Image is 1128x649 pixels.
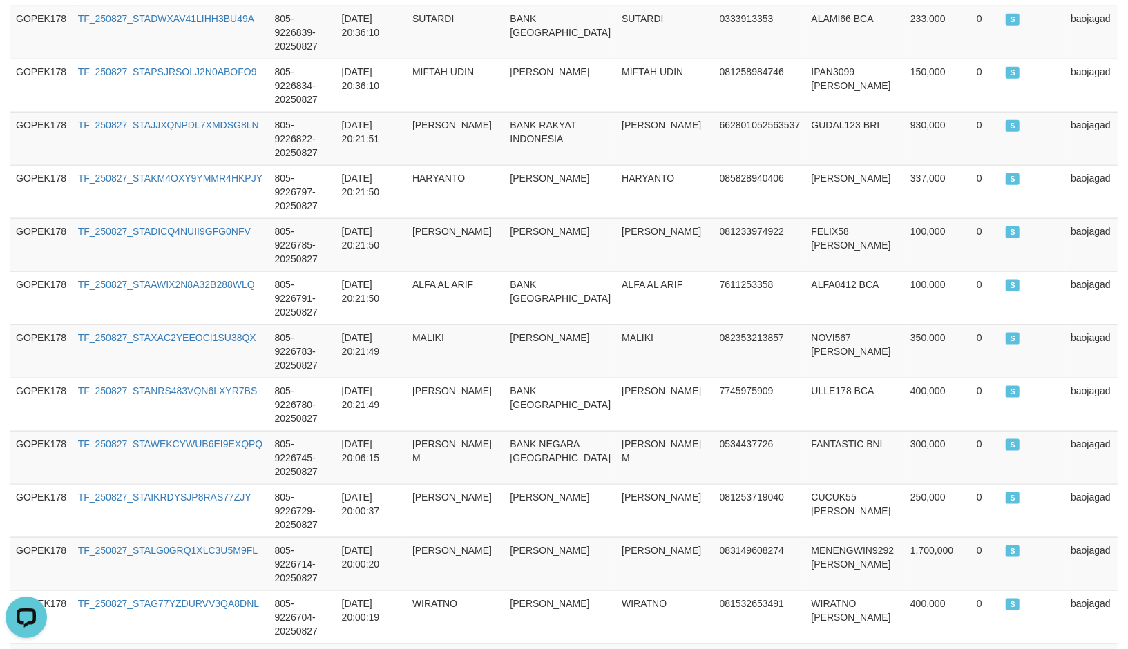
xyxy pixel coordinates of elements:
[1065,218,1118,271] td: baojagad
[806,271,906,324] td: ALFA0412 BCA
[10,59,73,112] td: GOPEK178
[905,378,971,431] td: 400,000
[336,59,407,112] td: [DATE] 20:36:10
[269,218,336,271] td: 805-9226785-20250827
[407,590,504,643] td: WIRATNO
[10,431,73,484] td: GOPEK178
[269,271,336,324] td: 805-9226791-20250827
[806,484,906,537] td: CUCUK55 [PERSON_NAME]
[971,324,1000,378] td: 0
[806,431,906,484] td: FANTASTIC BNI
[1065,112,1118,165] td: baojagad
[407,431,504,484] td: [PERSON_NAME] M
[714,590,806,643] td: 081532653491
[616,6,714,59] td: SUTARDI
[10,484,73,537] td: GOPEK178
[1006,386,1020,398] span: SUCCESS
[1006,333,1020,345] span: SUCCESS
[806,59,906,112] td: IPAN3099 [PERSON_NAME]
[714,218,806,271] td: 081233974922
[407,271,504,324] td: ALFA AL ARIF
[504,378,616,431] td: BANK [GEOGRAPHIC_DATA]
[806,537,906,590] td: MENENGWIN9292 [PERSON_NAME]
[971,218,1000,271] td: 0
[407,378,504,431] td: [PERSON_NAME]
[269,59,336,112] td: 805-9226834-20250827
[269,6,336,59] td: 805-9226839-20250827
[504,112,616,165] td: BANK RAKYAT INDONESIA
[616,112,714,165] td: [PERSON_NAME]
[1065,590,1118,643] td: baojagad
[971,165,1000,218] td: 0
[714,324,806,378] td: 082353213857
[10,537,73,590] td: GOPEK178
[336,484,407,537] td: [DATE] 20:00:37
[714,6,806,59] td: 0333913353
[269,378,336,431] td: 805-9226780-20250827
[407,324,504,378] td: MALIKI
[78,492,251,503] a: TF_250827_STAIKRDYSJP8RAS77ZJY
[407,165,504,218] td: HARYANTO
[504,59,616,112] td: [PERSON_NAME]
[336,378,407,431] td: [DATE] 20:21:49
[10,378,73,431] td: GOPEK178
[714,484,806,537] td: 081253719040
[1065,59,1118,112] td: baojagad
[971,431,1000,484] td: 0
[78,173,262,184] a: TF_250827_STAKM4OXY9YMMR4HKPJY
[407,6,504,59] td: SUTARDI
[1065,431,1118,484] td: baojagad
[714,378,806,431] td: 7745975909
[10,6,73,59] td: GOPEK178
[971,378,1000,431] td: 0
[78,226,251,237] a: TF_250827_STADICQ4NUII9GFG0NFV
[971,271,1000,324] td: 0
[78,119,259,130] a: TF_250827_STAJJXQNPDL7XMDSG8LN
[269,590,336,643] td: 805-9226704-20250827
[336,271,407,324] td: [DATE] 20:21:50
[714,431,806,484] td: 0534437726
[336,537,407,590] td: [DATE] 20:00:20
[1006,545,1020,557] span: SUCCESS
[714,59,806,112] td: 081258984746
[806,590,906,643] td: WIRATNO [PERSON_NAME]
[1065,271,1118,324] td: baojagad
[806,6,906,59] td: ALAMI66 BCA
[1065,324,1118,378] td: baojagad
[504,218,616,271] td: [PERSON_NAME]
[616,324,714,378] td: MALIKI
[806,324,906,378] td: NOVI567 [PERSON_NAME]
[336,431,407,484] td: [DATE] 20:06:15
[616,431,714,484] td: [PERSON_NAME] M
[1065,484,1118,537] td: baojagad
[806,112,906,165] td: GUDAL123 BRI
[10,324,73,378] td: GOPEK178
[616,271,714,324] td: ALFA AL ARIF
[504,165,616,218] td: [PERSON_NAME]
[10,165,73,218] td: GOPEK178
[1006,280,1020,291] span: SUCCESS
[714,537,806,590] td: 083149608274
[905,271,971,324] td: 100,000
[504,271,616,324] td: BANK [GEOGRAPHIC_DATA]
[971,6,1000,59] td: 0
[504,590,616,643] td: [PERSON_NAME]
[1006,492,1020,504] span: SUCCESS
[616,537,714,590] td: [PERSON_NAME]
[905,484,971,537] td: 250,000
[971,59,1000,112] td: 0
[905,59,971,112] td: 150,000
[407,112,504,165] td: [PERSON_NAME]
[714,271,806,324] td: 7611253358
[1006,173,1020,185] span: SUCCESS
[336,218,407,271] td: [DATE] 20:21:50
[504,431,616,484] td: BANK NEGARA [GEOGRAPHIC_DATA]
[78,13,255,24] a: TF_250827_STADWXAV41LIHH3BU49A
[806,218,906,271] td: FELIX58 [PERSON_NAME]
[269,165,336,218] td: 805-9226797-20250827
[10,112,73,165] td: GOPEK178
[269,324,336,378] td: 805-9226783-20250827
[78,385,258,396] a: TF_250827_STANRS483VQN6LXYR7BS
[10,271,73,324] td: GOPEK178
[78,598,260,609] a: TF_250827_STAG77YZDURVV3QA8DNL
